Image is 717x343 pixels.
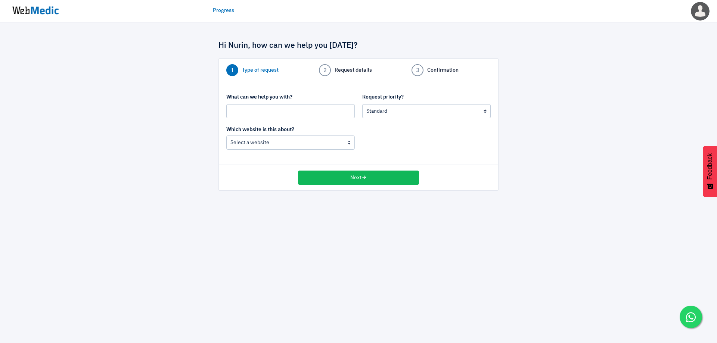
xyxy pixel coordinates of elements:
strong: Which website is this about? [226,127,294,132]
h4: Hi Nurin, how can we help you [DATE]? [218,41,499,51]
a: 1 Type of request [226,64,305,76]
a: Progress [213,7,234,15]
button: Feedback - Show survey [703,146,717,197]
button: Next [298,171,419,185]
a: 2 Request details [319,64,398,76]
span: Type of request [242,66,279,74]
span: 1 [226,64,238,76]
span: Feedback [707,153,713,180]
span: 2 [319,64,331,76]
strong: Request priority? [362,94,404,100]
strong: What can we help you with? [226,94,292,100]
span: Request details [335,66,372,74]
a: 3 Confirmation [412,64,491,76]
span: Confirmation [427,66,459,74]
span: 3 [412,64,423,76]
